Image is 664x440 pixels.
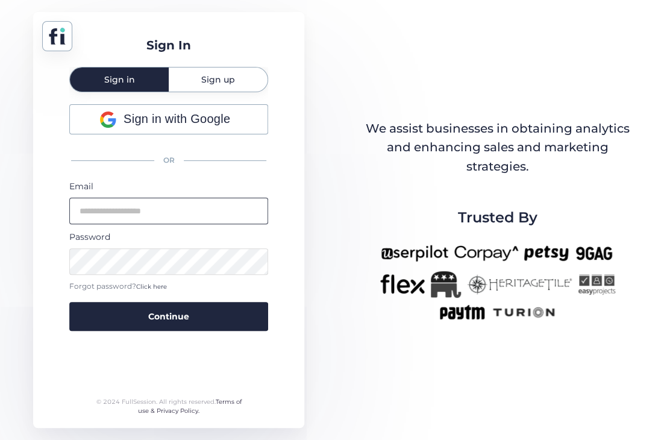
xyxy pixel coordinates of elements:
span: Sign up [201,75,235,84]
img: turion-new.png [491,304,557,321]
img: heritagetile-new.png [467,271,572,298]
img: corpay-new.png [454,242,518,265]
img: easyprojects-new.png [578,271,615,298]
img: 9gag-new.png [574,242,614,265]
button: Continue [69,302,268,331]
span: Trusted By [458,206,537,229]
img: paytm-new.png [439,304,485,321]
div: Email [69,180,268,193]
div: OR [69,148,268,174]
img: userpilot-new.png [381,242,448,265]
div: Forgot password? [69,281,268,292]
span: Continue [148,310,189,323]
div: We assist businesses in obtaining analytics and enhancing sales and marketing strategies. [364,119,631,176]
div: © 2024 FullSession. All rights reserved. [91,397,247,416]
div: Sign In [146,36,191,55]
img: flex-new.png [380,271,425,298]
a: Terms of use & Privacy Policy. [138,398,242,415]
div: Password [69,230,268,244]
img: Republicanlogo-bw.png [431,271,461,298]
img: petsy-new.png [524,242,568,265]
span: Sign in with Google [124,110,230,128]
span: Sign in [104,75,135,84]
span: Click here [136,283,167,291]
